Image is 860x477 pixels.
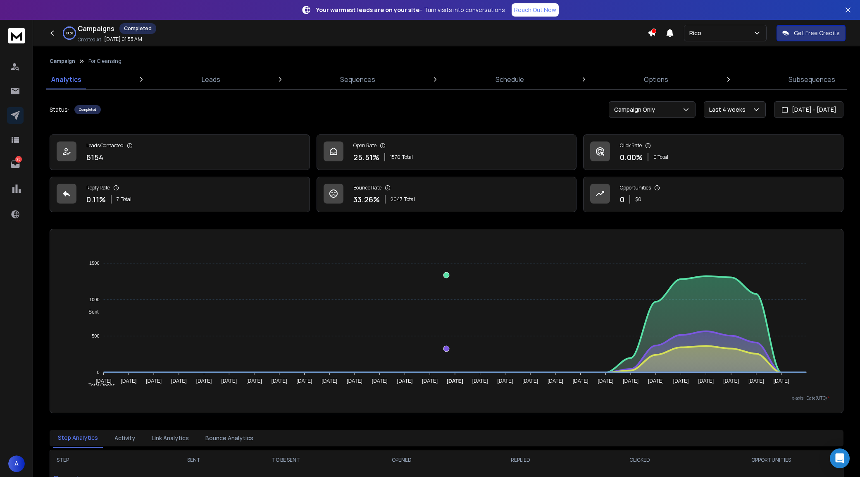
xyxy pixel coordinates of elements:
div: Open Intercom Messenger [830,448,850,468]
tspan: [DATE] [96,378,112,384]
span: 2047 [391,196,403,203]
a: Leads Contacted6154 [50,134,310,170]
button: A [8,455,25,472]
button: Link Analytics [147,429,194,447]
p: Get Free Credits [794,29,840,37]
p: Status: [50,105,69,114]
tspan: 1500 [89,261,99,266]
tspan: [DATE] [297,378,312,384]
a: Subsequences [784,70,840,89]
p: Reply Rate [86,185,110,191]
p: Leads [202,74,220,84]
th: OPENED [342,450,461,470]
button: Activity [110,429,140,447]
tspan: [DATE] [598,378,614,384]
tspan: 500 [92,333,100,338]
a: Reply Rate0.11%7Total [50,177,310,212]
span: Sent [82,309,99,315]
tspan: [DATE] [498,378,513,384]
tspan: 0 [97,370,100,375]
p: For Cleansing [88,58,121,65]
button: Get Free Credits [777,25,846,41]
p: Subsequences [789,74,835,84]
tspan: [DATE] [322,378,338,384]
span: Total [121,196,131,203]
div: Completed [74,105,101,114]
p: – Turn visits into conversations [316,6,505,14]
strong: Your warmest leads are on your site [316,6,419,14]
tspan: [DATE] [347,378,362,384]
tspan: [DATE] [774,378,789,384]
p: [DATE] 01:53 AM [104,36,142,43]
th: TO BE SENT [230,450,342,470]
tspan: [DATE] [171,378,187,384]
p: Last 4 weeks [709,105,749,114]
a: Leads [197,70,225,89]
tspan: [DATE] [422,378,438,384]
a: Sequences [335,70,380,89]
p: x-axis : Date(UTC) [63,395,830,401]
a: Options [639,70,673,89]
p: Reach Out Now [514,6,556,14]
tspan: [DATE] [748,378,764,384]
p: Open Rate [353,142,376,149]
div: Completed [119,23,156,34]
p: Campaign Only [614,105,658,114]
p: 33.26 % [353,194,380,205]
tspan: [DATE] [146,378,162,384]
tspan: [DATE] [222,378,237,384]
p: 0.11 % [86,194,106,205]
th: CLICKED [580,450,699,470]
tspan: [DATE] [121,378,137,384]
tspan: [DATE] [673,378,689,384]
tspan: 1000 [89,297,99,302]
tspan: [DATE] [196,378,212,384]
tspan: [DATE] [247,378,262,384]
th: OPPORTUNITIES [699,450,843,470]
span: Total [404,196,415,203]
tspan: [DATE] [372,378,388,384]
tspan: [DATE] [272,378,287,384]
a: Open Rate25.51%1570Total [317,134,577,170]
p: 6154 [86,151,103,163]
tspan: [DATE] [573,378,588,384]
tspan: [DATE] [472,378,488,384]
p: 25.51 % [353,151,379,163]
p: 25 [15,156,22,163]
button: Bounce Analytics [200,429,258,447]
p: Click Rate [620,142,642,149]
th: SENT [158,450,230,470]
a: Click Rate0.00%0 Total [583,134,843,170]
p: Leads Contacted [86,142,124,149]
tspan: [DATE] [397,378,413,384]
p: 100 % [66,31,73,36]
h1: Campaigns [78,24,114,34]
a: Opportunities0$0 [583,177,843,212]
p: $ 0 [635,196,641,203]
p: Options [644,74,668,84]
p: Opportunities [620,185,651,191]
a: Analytics [46,70,86,89]
button: Step Analytics [53,429,103,448]
tspan: [DATE] [698,378,714,384]
p: 0 Total [653,154,668,161]
p: Bounce Rate [353,185,381,191]
tspan: [DATE] [724,378,739,384]
tspan: [DATE] [548,378,563,384]
a: 25 [7,156,24,173]
img: logo [8,28,25,43]
tspan: [DATE] [623,378,639,384]
span: Total [402,154,413,161]
span: 7 [117,196,119,203]
p: Schedule [496,74,524,84]
button: Campaign [50,58,75,65]
p: 0 [620,194,624,205]
tspan: [DATE] [523,378,538,384]
p: Rico [689,29,705,37]
a: Reach Out Now [512,3,559,17]
p: 0.00 % [620,151,643,163]
p: Created At: [78,36,102,43]
tspan: [DATE] [447,378,463,384]
th: STEP [50,450,158,470]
